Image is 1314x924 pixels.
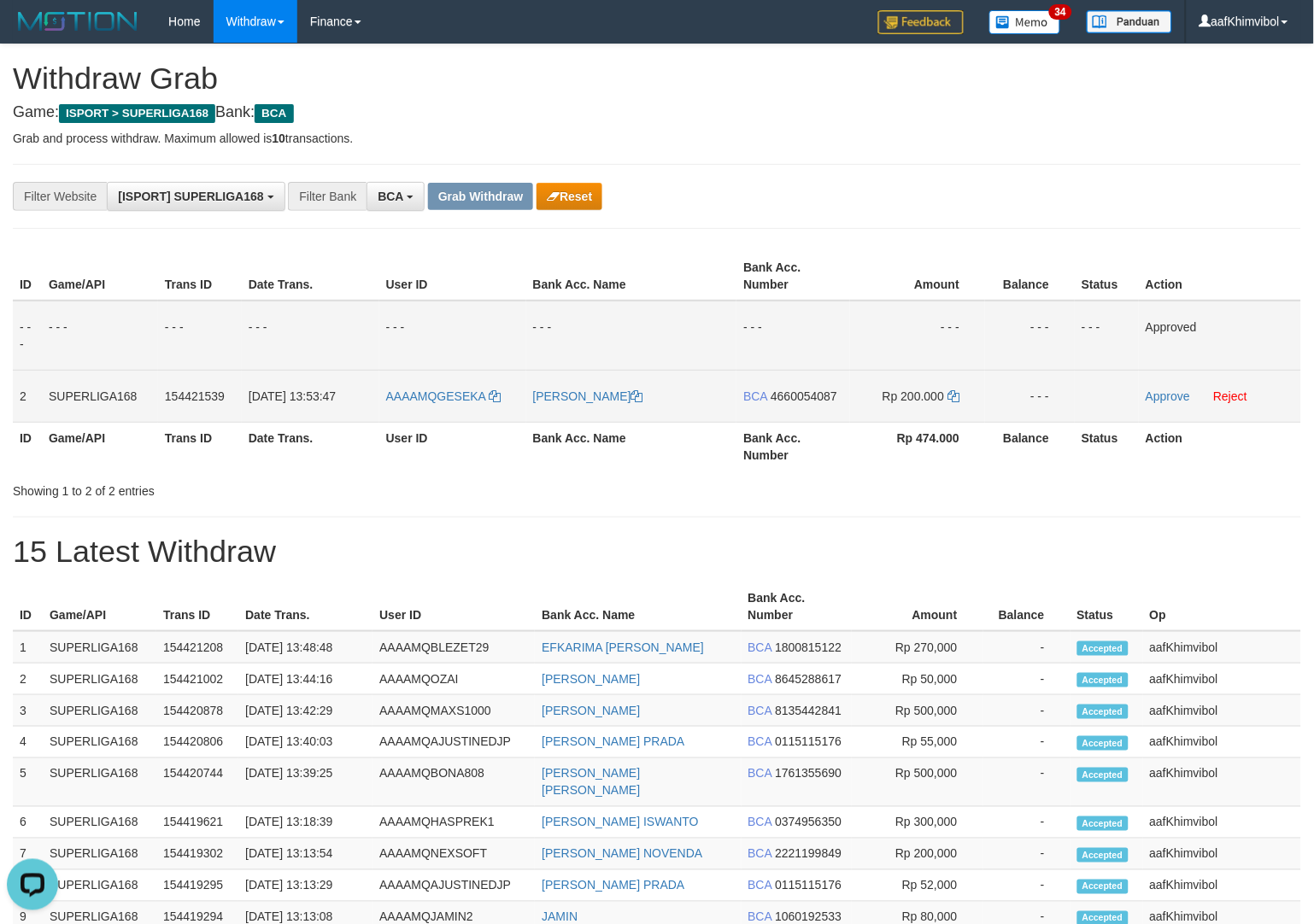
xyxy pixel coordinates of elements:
[852,870,983,902] td: Rp 52,000
[379,301,526,371] td: - - -
[743,389,767,403] span: BCA
[526,301,737,371] td: - - -
[537,183,602,210] button: Reset
[983,582,1071,631] th: Balance
[238,664,372,695] td: [DATE] 13:44:16
[43,758,156,807] td: SUPERLIGA168
[238,870,372,902] td: [DATE] 13:13:29
[379,422,526,471] th: User ID
[878,10,964,34] img: Feedback.jpg
[736,422,850,471] th: Bank Acc. Number
[13,104,1301,121] h4: Game: Bank:
[985,422,1075,471] th: Balance
[748,735,772,749] span: BCA
[1071,582,1143,631] th: Status
[542,735,684,749] a: [PERSON_NAME] PRADA
[42,370,158,422] td: SUPERLIGA168
[775,910,842,924] span: Copy 1060192533 to clipboard
[372,807,535,839] td: AAAAMQHASPREK1
[748,879,772,892] span: BCA
[372,727,535,758] td: AAAAMQAJUSTINEDJP
[156,758,238,807] td: 154420744
[989,10,1061,34] img: Button%20Memo.svg
[542,640,704,654] a: EFKARIMA [PERSON_NAME]
[43,664,156,695] td: SUPERLIGA168
[748,640,772,654] span: BCA
[13,631,43,664] td: 1
[13,758,43,807] td: 5
[13,476,535,500] div: Showing 1 to 2 of 2 entries
[7,7,58,58] button: Open LiveChat chat widget
[983,727,1071,758] td: -
[156,839,238,870] td: 154419302
[13,182,107,211] div: Filter Website
[43,727,156,758] td: SUPERLIGA168
[249,389,336,403] span: [DATE] 13:53:47
[748,816,772,829] span: BCA
[42,422,158,471] th: Game/API
[1143,839,1301,870] td: aafKhimvibol
[736,252,850,301] th: Bank Acc. Number
[238,839,372,870] td: [DATE] 13:13:54
[238,631,372,664] td: [DATE] 13:48:48
[852,758,983,807] td: Rp 500,000
[13,582,43,631] th: ID
[1077,673,1129,687] span: Accepted
[59,104,215,123] span: ISPORT > SUPERLIGA168
[1139,422,1301,471] th: Action
[1143,758,1301,807] td: aafKhimvibol
[1049,4,1072,20] span: 34
[43,695,156,727] td: SUPERLIGA168
[1075,301,1139,371] td: - - -
[985,252,1075,301] th: Balance
[775,767,842,781] span: Copy 1761355690 to clipboard
[542,704,640,717] a: [PERSON_NAME]
[156,631,238,664] td: 154421208
[13,535,1301,569] h1: 15 Latest Withdraw
[1139,301,1301,371] td: Approved
[748,847,772,861] span: BCA
[156,870,238,902] td: 154419295
[1075,252,1139,301] th: Status
[542,672,640,686] a: [PERSON_NAME]
[775,847,842,861] span: Copy 2221199849 to clipboard
[1143,664,1301,695] td: aafKhimvibol
[748,767,772,781] span: BCA
[379,252,526,301] th: User ID
[42,252,158,301] th: Game/API
[983,631,1071,664] td: -
[852,582,983,631] th: Amount
[158,301,242,371] td: - - -
[542,767,640,798] a: [PERSON_NAME] [PERSON_NAME]
[1075,422,1139,471] th: Status
[372,631,535,664] td: AAAAMQBLEZET29
[852,839,983,870] td: Rp 200,000
[107,182,285,211] button: [ISPORT] SUPERLIGA168
[1077,816,1129,831] span: Accepted
[372,758,535,807] td: AAAAMQBONA808
[748,704,772,717] span: BCA
[238,695,372,727] td: [DATE] 13:42:29
[1139,252,1301,301] th: Action
[272,132,285,145] strong: 10
[43,807,156,839] td: SUPERLIGA168
[156,582,238,631] th: Trans ID
[43,870,156,902] td: SUPERLIGA168
[13,664,43,695] td: 2
[118,190,263,203] span: [ISPORT] SUPERLIGA168
[43,582,156,631] th: Game/API
[852,727,983,758] td: Rp 55,000
[775,879,842,892] span: Copy 0115115176 to clipboard
[852,807,983,839] td: Rp 300,000
[13,130,1301,147] p: Grab and process withdraw. Maximum allowed is transactions.
[372,582,535,631] th: User ID
[43,631,156,664] td: SUPERLIGA168
[13,727,43,758] td: 4
[742,582,852,631] th: Bank Acc. Number
[372,839,535,870] td: AAAAMQNEXSOFT
[985,370,1075,422] td: - - -
[367,182,425,211] button: BCA
[852,695,983,727] td: Rp 500,000
[983,807,1071,839] td: -
[526,422,737,471] th: Bank Acc. Name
